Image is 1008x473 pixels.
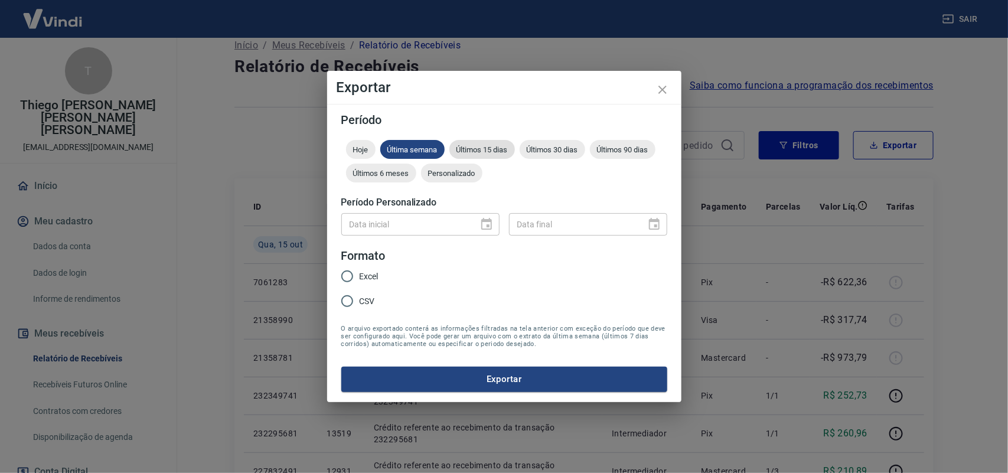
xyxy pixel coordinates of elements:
div: Últimos 15 dias [449,140,515,159]
span: Excel [360,270,379,283]
h5: Período [341,114,667,126]
button: close [648,76,677,104]
span: Hoje [346,145,376,154]
div: Últimos 6 meses [346,164,416,182]
span: Últimos 15 dias [449,145,515,154]
h4: Exportar [337,80,672,94]
button: Exportar [341,367,667,392]
input: DD/MM/YYYY [509,213,638,235]
span: Últimos 30 dias [520,145,585,154]
div: Hoje [346,140,376,159]
input: DD/MM/YYYY [341,213,470,235]
div: Últimos 90 dias [590,140,655,159]
div: Personalizado [421,164,482,182]
span: CSV [360,295,375,308]
span: O arquivo exportado conterá as informações filtradas na tela anterior com exceção do período que ... [341,325,667,348]
span: Últimos 90 dias [590,145,655,154]
span: Personalizado [421,169,482,178]
legend: Formato [341,247,386,265]
h5: Período Personalizado [341,197,667,208]
span: Últimos 6 meses [346,169,416,178]
span: Última semana [380,145,445,154]
div: Última semana [380,140,445,159]
div: Últimos 30 dias [520,140,585,159]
